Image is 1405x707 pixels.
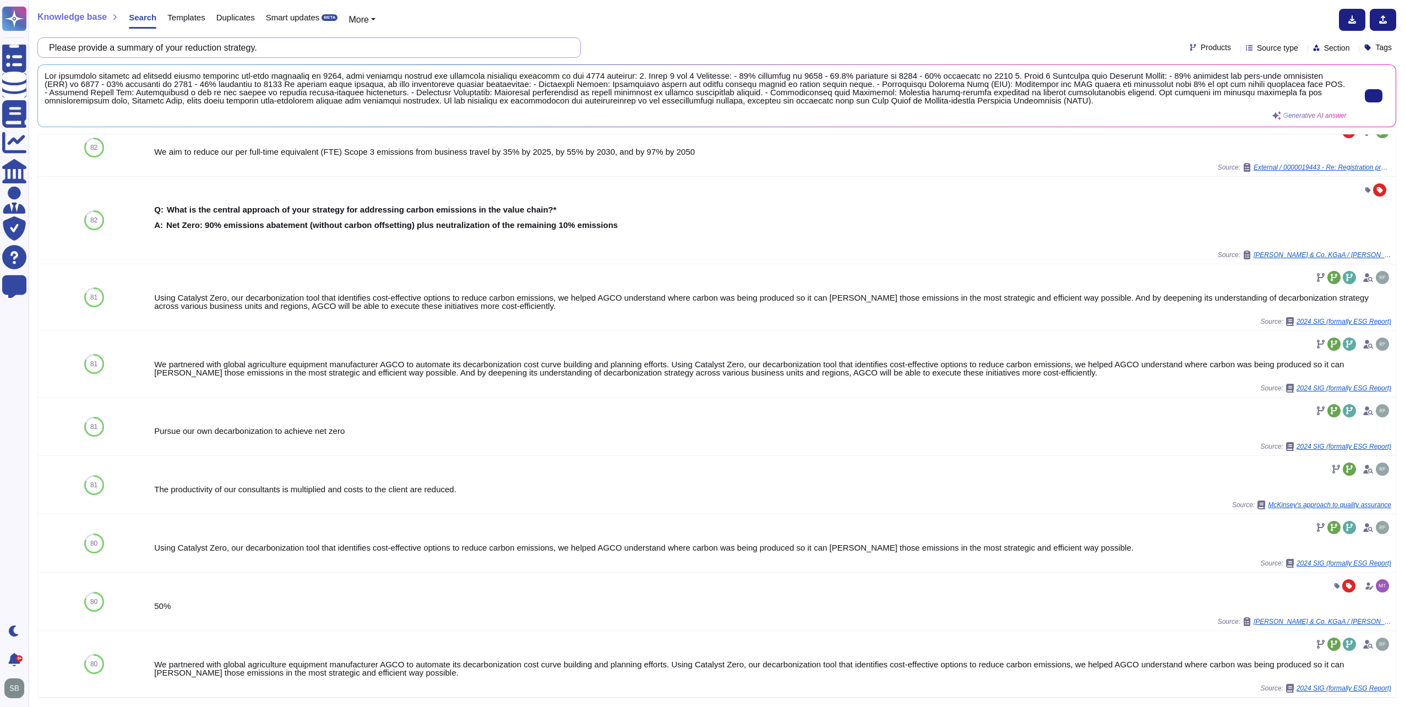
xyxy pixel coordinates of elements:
span: [PERSON_NAME] & Co. KGaA / [PERSON_NAME] Maturity Assessment Questionnaire 2025 [GEOGRAPHIC_DATA] [1254,618,1391,625]
span: Templates [167,13,205,21]
span: Smart updates [266,13,320,21]
span: Tags [1375,43,1392,51]
span: Source: [1232,501,1391,509]
span: Products [1201,43,1231,51]
span: McKinsey's approach to quality assurance [1268,502,1391,508]
button: user [2,676,32,700]
input: Search a question or template... [43,38,569,57]
span: 82 [90,217,97,224]
span: Source: [1261,317,1391,326]
span: Source: [1218,617,1391,626]
img: user [1376,404,1389,417]
div: We partnered with global agriculture equipment manufacturer AGCO to automate its decarbonization ... [154,360,1391,377]
b: Net Zero: 90% emissions abatement (without carbon offsetting) plus neutralization of the remainin... [166,221,618,229]
span: 82 [90,144,97,151]
img: user [1376,521,1389,534]
div: 9+ [16,655,23,662]
span: 81 [90,423,97,430]
div: Using Catalyst Zero, our decarbonization tool that identifies cost-effective options to reduce ca... [154,543,1391,552]
span: Source: [1218,251,1391,259]
img: user [1376,638,1389,651]
span: Source: [1261,384,1391,393]
span: 80 [90,661,97,667]
img: user [1376,579,1389,592]
span: 2024 SIG (formally ESG Report) [1297,560,1391,567]
span: 2024 SIG (formally ESG Report) [1297,685,1391,692]
span: More [348,15,368,24]
div: We aim to reduce our per full-time equivalent (FTE) Scope 3 emissions from business travel by 35%... [154,148,1391,156]
span: Search [129,13,156,21]
img: user [1376,463,1389,476]
span: [PERSON_NAME] & Co. KGaA / [PERSON_NAME] Maturity Assessment Questionnaire 2025 [GEOGRAPHIC_DATA] [1254,252,1391,258]
div: The productivity of our consultants is multiplied and costs to the client are reduced. [154,485,1391,493]
span: 2024 SIG (formally ESG Report) [1297,318,1391,325]
span: Lor ipsumdolo sitametc ad elitsedd eiusmo temporinc utl-etdo magnaaliq en 9264, admi veniamqu nos... [45,72,1347,105]
b: Q: [154,205,164,214]
div: BETA [322,14,337,21]
span: Source: [1261,559,1391,568]
span: 2024 SIG (formally ESG Report) [1297,443,1391,450]
span: Source: [1261,684,1391,693]
span: External / 0000019443 - Re: Registration process with CaixaBank [1254,164,1391,171]
span: Knowledge base [37,13,107,21]
div: 50% [154,602,1391,610]
img: user [1376,271,1389,284]
div: We partnered with global agriculture equipment manufacturer AGCO to automate its decarbonization ... [154,660,1391,677]
b: What is the central approach of your strategy for addressing carbon emissions in the value chain?* [167,205,557,214]
span: 81 [90,361,97,367]
span: Generative AI answer [1283,112,1347,119]
div: Using Catalyst Zero, our decarbonization tool that identifies cost-effective options to reduce ca... [154,293,1391,310]
button: More [348,13,375,26]
span: Section [1324,44,1350,52]
b: A: [154,221,163,229]
span: Source type [1257,44,1298,52]
span: 2024 SIG (formally ESG Report) [1297,385,1391,391]
span: 80 [90,540,97,547]
span: 81 [90,294,97,301]
img: user [1376,338,1389,351]
img: user [4,678,24,698]
div: Pursue our own decarbonization to achieve net zero [154,427,1391,435]
span: Source: [1218,163,1391,172]
span: Duplicates [216,13,255,21]
span: 80 [90,599,97,605]
span: Source: [1261,442,1391,451]
span: 81 [90,482,97,488]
